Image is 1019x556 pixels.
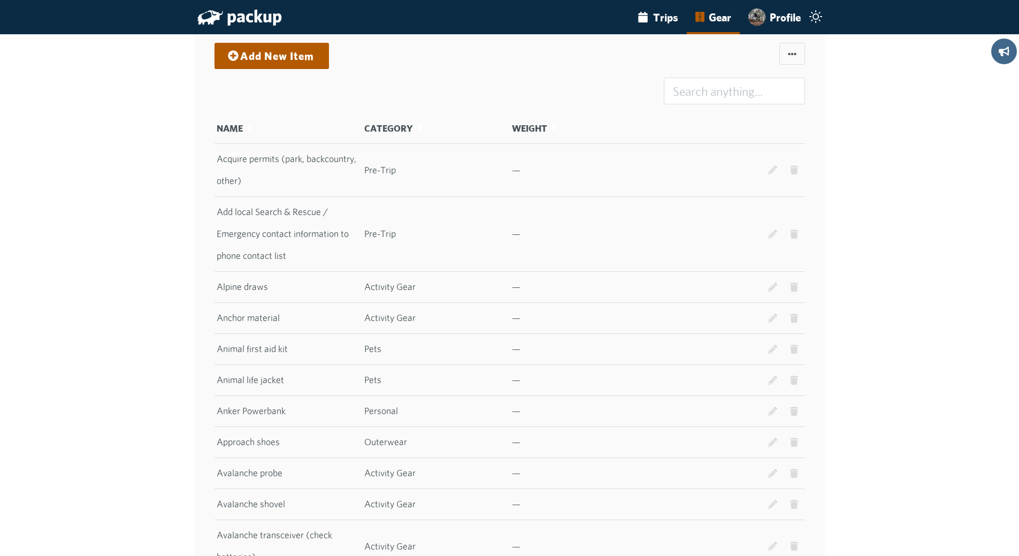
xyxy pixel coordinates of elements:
[197,7,282,28] a: packup
[362,489,510,520] td: Activity Gear
[748,9,765,26] img: user avatar
[510,427,657,458] td: —
[214,365,362,396] td: Animal life jacket
[214,396,362,427] td: Anker Powerbank
[362,272,510,303] td: Activity Gear
[214,197,362,272] td: Add local Search & Rescue / Emergency contact information to phone contact list
[510,197,657,272] td: —
[510,303,657,334] td: —
[510,458,657,489] td: —
[214,489,362,520] td: Avalanche shovel
[510,396,657,427] td: —
[510,334,657,365] td: —
[227,5,282,26] span: packup
[510,144,657,197] td: —
[510,272,657,303] td: —
[362,365,510,396] td: Pets
[510,489,657,520] td: —
[214,334,362,365] td: Animal first aid kit
[221,45,323,66] a: Add New Item
[362,427,510,458] td: Outerwear
[664,78,805,104] input: Search anything...
[362,334,510,365] td: Pets
[362,458,510,489] td: Activity Gear
[510,365,657,396] td: —
[364,117,508,139] div: Category
[214,458,362,489] td: Avalanche probe
[214,303,362,334] td: Anchor material
[214,272,362,303] td: Alpine draws
[512,117,655,139] div: Weight
[362,396,510,427] td: Personal
[217,117,360,139] div: Name
[362,303,510,334] td: Activity Gear
[362,197,510,272] td: Pre-Trip
[214,144,362,197] td: Acquire permits (park, backcountry, other)
[362,144,510,197] td: Pre-Trip
[214,427,362,458] td: Approach shoes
